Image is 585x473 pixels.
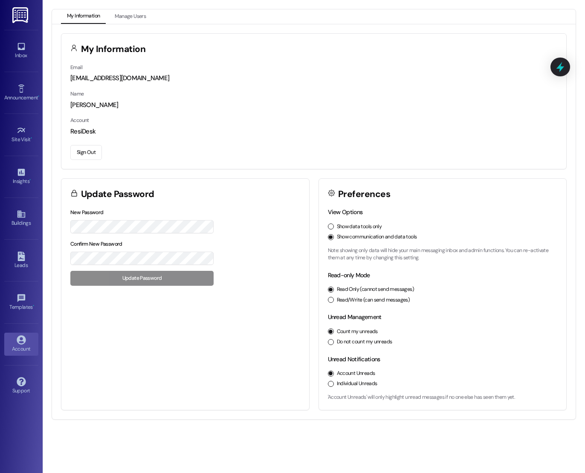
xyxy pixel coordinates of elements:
[61,9,106,24] button: My Information
[4,291,38,314] a: Templates •
[70,127,557,136] div: ResiDesk
[337,338,392,346] label: Do not count my unreads
[4,207,38,230] a: Buildings
[338,190,390,199] h3: Preferences
[337,328,378,336] label: Count my unreads
[29,177,31,183] span: •
[70,101,557,110] div: [PERSON_NAME]
[4,165,38,188] a: Insights •
[81,190,154,199] h3: Update Password
[70,209,104,216] label: New Password
[81,45,146,54] h3: My Information
[337,380,377,388] label: Individual Unreads
[33,303,34,309] span: •
[70,241,122,247] label: Confirm New Password
[4,374,38,398] a: Support
[337,233,417,241] label: Show communication and data tools
[38,93,39,99] span: •
[109,9,152,24] button: Manage Users
[337,370,375,377] label: Account Unreads
[337,286,414,293] label: Read Only (cannot send messages)
[4,249,38,272] a: Leads
[328,208,363,216] label: View Options
[337,296,410,304] label: Read/Write (can send messages)
[70,145,102,160] button: Sign Out
[4,39,38,62] a: Inbox
[328,271,370,279] label: Read-only Mode
[4,123,38,146] a: Site Visit •
[70,74,557,83] div: [EMAIL_ADDRESS][DOMAIN_NAME]
[12,7,30,23] img: ResiDesk Logo
[328,355,380,363] label: Unread Notifications
[31,135,32,141] span: •
[70,117,89,124] label: Account
[328,247,558,262] p: Note: showing only data will hide your main messaging inbox and admin functions. You can re-activ...
[337,223,382,231] label: Show data tools only
[4,333,38,356] a: Account
[70,64,82,71] label: Email
[70,90,84,97] label: Name
[328,394,558,401] p: 'Account Unreads' will only highlight unread messages if no one else has seen them yet.
[328,313,382,321] label: Unread Management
